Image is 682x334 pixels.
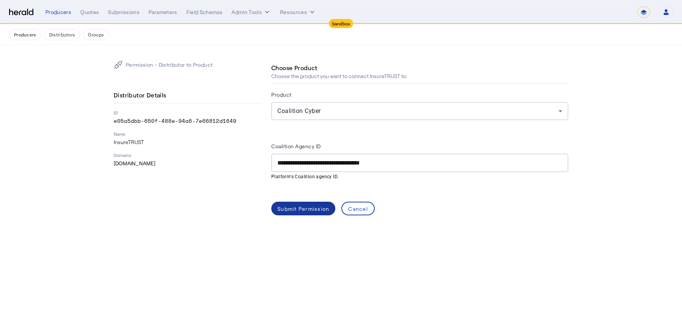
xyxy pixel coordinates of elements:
button: Distributors [44,29,80,40]
div: Field Schemas [186,8,223,16]
img: Herald Logo [9,9,33,16]
p: e05a5dbb-650f-488e-94a6-7e66812d1649 [114,117,262,125]
p: Name [114,131,262,137]
h4: Choose Product [271,63,318,72]
button: Groups [83,29,109,40]
p: [DOMAIN_NAME] [114,160,262,167]
button: Producers [9,29,41,40]
p: ID [114,110,262,116]
p: Choose the product you want to connect InsureTRUST to. [271,72,407,80]
p: Permission - Distributor to Product [126,61,213,69]
p: Domains [114,152,262,158]
div: Parameters [149,8,177,16]
button: Submit Permission [271,202,335,215]
span: Coalition Cyber [277,107,321,114]
mat-hint: Platform's Coalition agency ID. [271,172,564,180]
div: Sandbox [329,19,354,28]
button: Cancel [341,202,375,215]
label: Coalition Agency ID [271,143,321,149]
div: Quotes [80,8,99,16]
button: Resources dropdown menu [280,8,316,16]
div: Submit Permission [277,205,329,213]
label: Product [271,91,292,98]
div: Cancel [348,205,368,213]
p: InsureTRUST [114,138,262,146]
button: internal dropdown menu [232,8,271,16]
div: Submissions [108,8,139,16]
div: Producers [45,8,71,16]
h4: Distributor Details [114,91,169,100]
